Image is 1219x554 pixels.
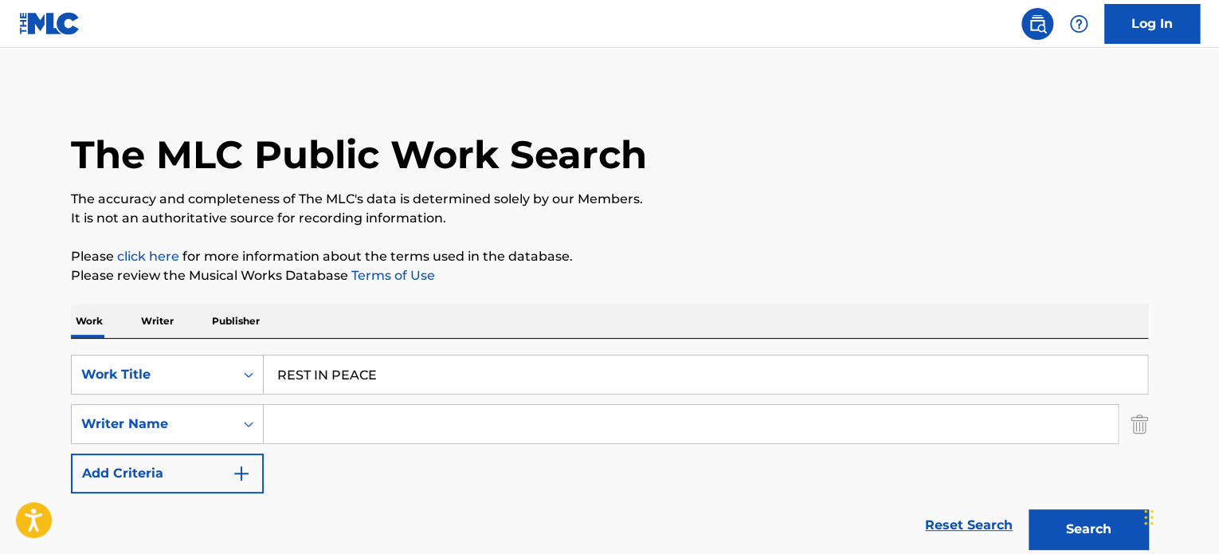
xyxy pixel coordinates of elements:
[71,209,1148,228] p: It is not an authoritative source for recording information.
[1069,14,1088,33] img: help
[71,131,647,179] h1: The MLC Public Work Search
[917,508,1021,543] a: Reset Search
[1029,509,1148,549] button: Search
[71,305,108,338] p: Work
[81,365,225,384] div: Work Title
[1144,493,1154,541] div: Drag
[1028,14,1047,33] img: search
[71,247,1148,266] p: Please for more information about the terms used in the database.
[1021,8,1053,40] a: Public Search
[81,415,225,434] div: Writer Name
[1063,8,1095,40] div: Help
[232,464,251,483] img: 9d2ae6d4665cec9f34b9.svg
[117,249,179,264] a: click here
[71,190,1148,209] p: The accuracy and completeness of The MLC's data is determined solely by our Members.
[19,12,80,35] img: MLC Logo
[136,305,178,338] p: Writer
[71,266,1148,285] p: Please review the Musical Works Database
[207,305,265,338] p: Publisher
[1131,404,1148,444] img: Delete Criterion
[1104,4,1200,44] a: Log In
[348,268,435,283] a: Terms of Use
[71,454,264,493] button: Add Criteria
[1139,477,1219,554] iframe: Chat Widget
